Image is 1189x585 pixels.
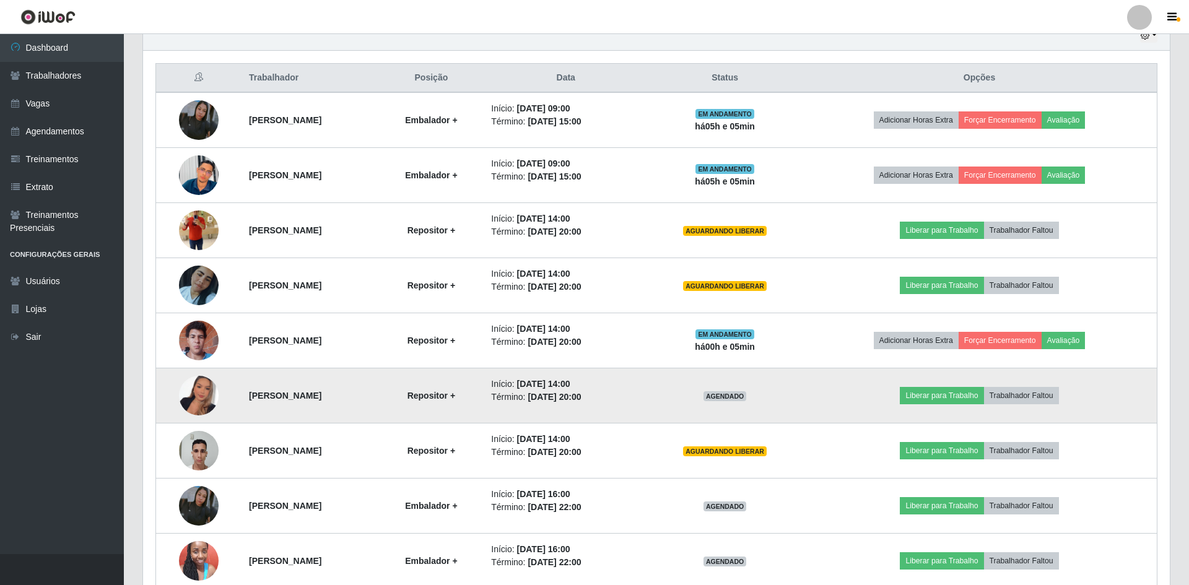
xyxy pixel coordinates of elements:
[179,486,219,526] img: 1748953522283.jpeg
[491,446,640,459] li: Término:
[407,336,455,345] strong: Repositor +
[407,391,455,401] strong: Repositor +
[959,332,1042,349] button: Forçar Encerramento
[179,360,219,431] img: 1755344459284.jpeg
[695,342,755,352] strong: há 00 h e 05 min
[179,314,219,366] img: 1756386346674.jpeg
[179,140,219,210] img: 1756139683023.jpeg
[491,433,640,446] li: Início:
[900,497,983,514] button: Liberar para Trabalho
[528,557,581,567] time: [DATE] 22:00
[179,100,219,140] img: 1748953522283.jpeg
[683,226,767,236] span: AGUARDANDO LIBERAR
[491,488,640,501] li: Início:
[491,212,640,225] li: Início:
[703,557,747,566] span: AGENDADO
[517,103,570,113] time: [DATE] 09:00
[249,556,321,566] strong: [PERSON_NAME]
[695,164,754,174] span: EM ANDAMENTO
[528,392,581,402] time: [DATE] 20:00
[249,391,321,401] strong: [PERSON_NAME]
[179,195,219,266] img: 1751317490419.jpeg
[984,497,1059,514] button: Trabalhador Faltou
[517,158,570,168] time: [DATE] 09:00
[491,157,640,170] li: Início:
[528,171,581,181] time: [DATE] 15:00
[648,64,802,93] th: Status
[900,387,983,404] button: Liberar para Trabalho
[1042,167,1086,184] button: Avaliação
[528,502,581,512] time: [DATE] 22:00
[703,391,747,401] span: AGENDADO
[695,121,755,131] strong: há 05 h e 05 min
[491,378,640,391] li: Início:
[491,323,640,336] li: Início:
[984,552,1059,570] button: Trabalhador Faltou
[517,214,570,223] time: [DATE] 14:00
[249,225,321,235] strong: [PERSON_NAME]
[491,543,640,556] li: Início:
[517,544,570,554] time: [DATE] 16:00
[874,167,959,184] button: Adicionar Horas Extra
[249,336,321,345] strong: [PERSON_NAME]
[517,489,570,499] time: [DATE] 16:00
[517,379,570,389] time: [DATE] 14:00
[874,332,959,349] button: Adicionar Horas Extra
[491,170,640,183] li: Término:
[528,447,581,457] time: [DATE] 20:00
[517,269,570,279] time: [DATE] 14:00
[249,115,321,125] strong: [PERSON_NAME]
[517,324,570,334] time: [DATE] 14:00
[242,64,378,93] th: Trabalhador
[1042,332,1086,349] button: Avaliação
[379,64,484,93] th: Posição
[405,501,457,511] strong: Embalador +
[517,434,570,444] time: [DATE] 14:00
[491,501,640,514] li: Término:
[900,442,983,459] button: Liberar para Trabalho
[959,167,1042,184] button: Forçar Encerramento
[874,111,959,129] button: Adicionar Horas Extra
[528,116,581,126] time: [DATE] 15:00
[491,225,640,238] li: Término:
[695,109,754,119] span: EM ANDAMENTO
[484,64,648,93] th: Data
[249,280,321,290] strong: [PERSON_NAME]
[984,277,1059,294] button: Trabalhador Faltou
[528,337,581,347] time: [DATE] 20:00
[528,227,581,236] time: [DATE] 20:00
[984,442,1059,459] button: Trabalhador Faltou
[959,111,1042,129] button: Forçar Encerramento
[984,387,1059,404] button: Trabalhador Faltou
[491,336,640,349] li: Término:
[405,115,457,125] strong: Embalador +
[249,446,321,456] strong: [PERSON_NAME]
[407,280,455,290] strong: Repositor +
[491,102,640,115] li: Início:
[405,556,457,566] strong: Embalador +
[802,64,1157,93] th: Opções
[20,9,76,25] img: CoreUI Logo
[491,267,640,280] li: Início:
[179,424,219,477] img: 1755648564226.jpeg
[491,391,640,404] li: Término:
[407,446,455,456] strong: Repositor +
[249,170,321,180] strong: [PERSON_NAME]
[249,501,321,511] strong: [PERSON_NAME]
[407,225,455,235] strong: Repositor +
[1042,111,1086,129] button: Avaliação
[900,222,983,239] button: Liberar para Trabalho
[491,115,640,128] li: Término:
[984,222,1059,239] button: Trabalhador Faltou
[695,176,755,186] strong: há 05 h e 05 min
[703,501,747,511] span: AGENDADO
[683,281,767,291] span: AGUARDANDO LIBERAR
[900,552,983,570] button: Liberar para Trabalho
[179,250,219,321] img: 1753965391746.jpeg
[405,170,457,180] strong: Embalador +
[528,282,581,292] time: [DATE] 20:00
[491,280,640,293] li: Término:
[491,556,640,569] li: Término:
[900,277,983,294] button: Liberar para Trabalho
[683,446,767,456] span: AGUARDANDO LIBERAR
